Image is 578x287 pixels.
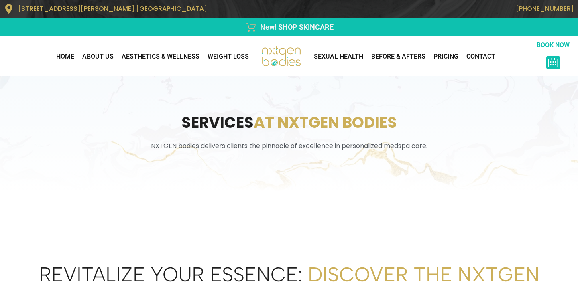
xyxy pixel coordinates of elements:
[118,49,204,65] a: AESTHETICS & WELLNESS
[78,49,118,65] a: About Us
[4,49,253,65] nav: Menu
[429,49,462,65] a: Pricing
[18,4,207,13] span: [STREET_ADDRESS][PERSON_NAME] [GEOGRAPHIC_DATA]
[254,112,397,133] span: AT NXTGEN BODIES
[310,49,367,65] a: Sexual Health
[367,49,429,65] a: Before & Afters
[52,49,78,65] a: Home
[536,40,570,50] p: BOOK NOW
[293,5,574,12] p: [PHONE_NUMBER]
[258,22,334,32] span: New! SHOP SKINCARE
[462,49,499,65] a: CONTACT
[4,22,574,32] a: New! SHOP SKINCARE
[310,49,536,65] nav: Menu
[204,49,253,65] a: WEIGHT LOSS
